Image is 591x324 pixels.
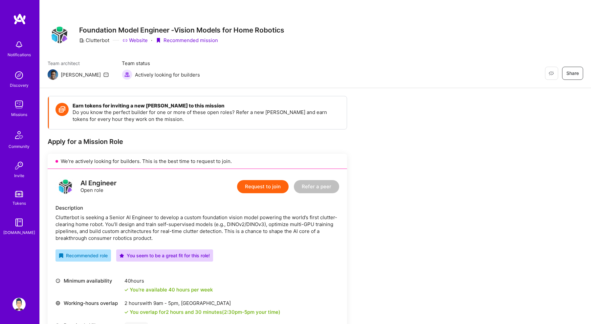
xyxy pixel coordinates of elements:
[14,172,24,179] div: Invite
[122,60,200,67] span: Team status
[55,301,60,306] i: icon World
[124,277,213,284] div: 40 hours
[122,69,132,80] img: Actively looking for builders
[12,298,26,311] img: User Avatar
[55,103,69,116] img: Token icon
[120,253,124,258] i: icon PurpleStar
[12,216,26,229] img: guide book
[103,72,109,77] i: icon Mail
[156,38,161,43] i: icon PurpleRibbon
[549,71,554,76] i: icon EyeClosed
[130,309,280,315] div: You overlap for 2 hours and 30 minutes ( your time)
[55,204,339,211] div: Description
[80,180,117,187] div: AI Engineer
[562,67,583,80] button: Share
[55,277,121,284] div: Minimum availability
[12,38,26,51] img: bell
[156,37,218,44] div: Recommended mission
[237,180,289,193] button: Request to join
[79,38,84,43] i: icon CompanyGray
[11,127,27,143] img: Community
[120,252,210,259] div: You seem to be a great fit for this role!
[566,70,579,77] span: Share
[55,278,60,283] i: icon Clock
[12,69,26,82] img: discovery
[8,51,31,58] div: Notifications
[61,71,101,78] div: [PERSON_NAME]
[124,286,213,293] div: You're available 40 hours per week
[59,253,63,258] i: icon RecommendedBadge
[9,143,30,150] div: Community
[48,60,109,67] span: Team architect
[59,252,108,259] div: Recommended role
[124,310,128,314] i: icon Check
[48,137,347,146] div: Apply for a Mission Role
[12,98,26,111] img: teamwork
[48,23,71,47] img: Company Logo
[55,214,339,242] div: Clutterbot is seeking a Senior AI Engineer to develop a custom foundation vision model powering t...
[13,13,26,25] img: logo
[11,111,27,118] div: Missions
[151,37,152,44] div: ·
[80,180,117,194] div: Open role
[152,300,181,306] span: 9am - 5pm ,
[15,191,23,197] img: tokens
[55,300,121,307] div: Working-hours overlap
[79,26,284,34] h3: Foundation Model Engineer -Vision Models for Home Robotics
[10,82,29,89] div: Discovery
[11,298,27,311] a: User Avatar
[122,37,148,44] a: Website
[294,180,339,193] button: Refer a peer
[135,71,200,78] span: Actively looking for builders
[124,288,128,292] i: icon Check
[3,229,35,236] div: [DOMAIN_NAME]
[48,154,347,169] div: We’re actively looking for builders. This is the best time to request to join.
[12,200,26,207] div: Tokens
[73,109,340,123] p: Do you know the perfect builder for one or more of these open roles? Refer a new [PERSON_NAME] an...
[48,69,58,80] img: Team Architect
[79,37,109,44] div: Clutterbot
[55,177,75,197] img: logo
[12,159,26,172] img: Invite
[224,309,254,315] span: 2:30pm - 5pm
[124,300,280,307] div: 2 hours with [GEOGRAPHIC_DATA]
[73,103,340,109] h4: Earn tokens for inviting a new [PERSON_NAME] to this mission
